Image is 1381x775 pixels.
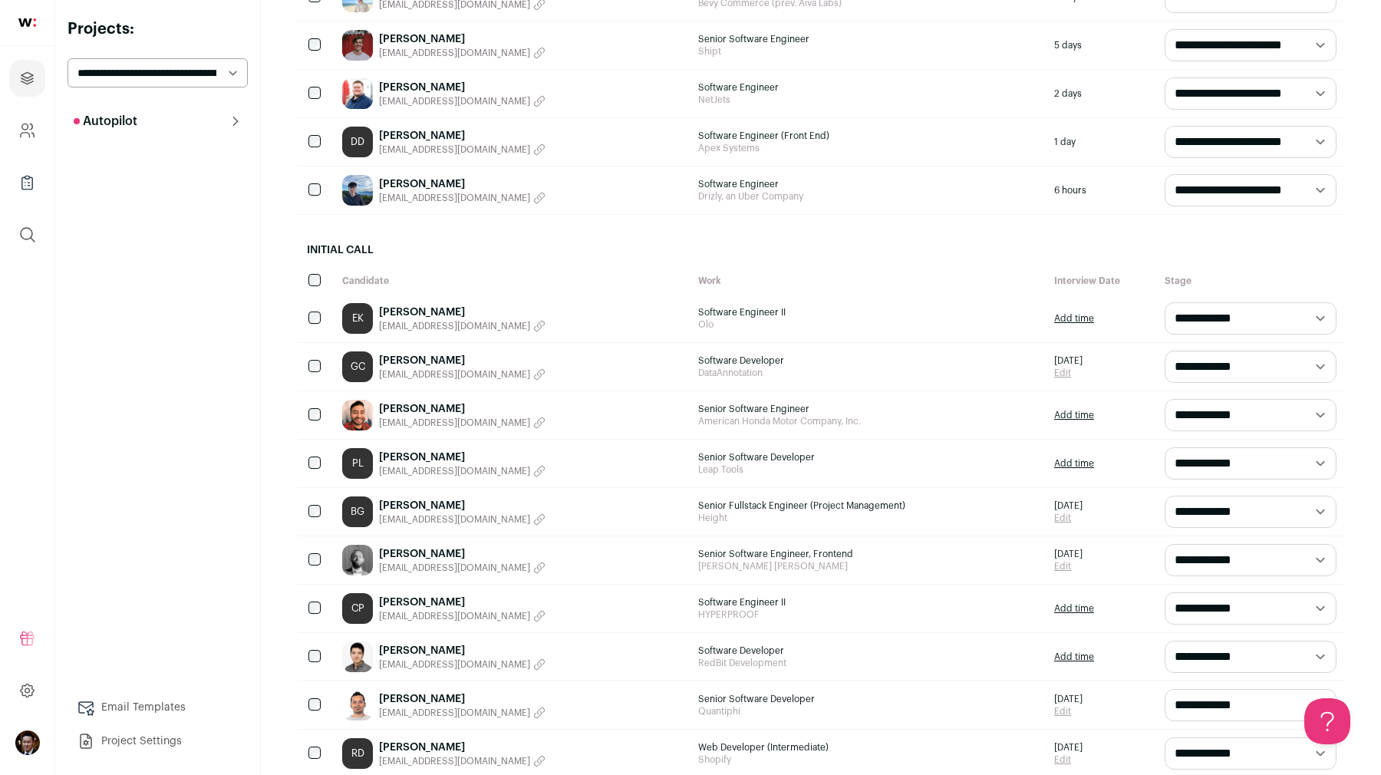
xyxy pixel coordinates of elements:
[379,47,530,59] span: [EMAIL_ADDRESS][DOMAIN_NAME]
[379,128,545,143] a: [PERSON_NAME]
[379,143,545,156] button: [EMAIL_ADDRESS][DOMAIN_NAME]
[342,690,373,721] img: c5f497c087a66a7325a8cb8dfa843603184dd046d463ae3a1fbb924f1d31ead3.jpg
[379,192,530,204] span: [EMAIL_ADDRESS][DOMAIN_NAME]
[698,33,1039,45] span: Senior Software Engineer
[379,353,545,368] a: [PERSON_NAME]
[379,417,530,429] span: [EMAIL_ADDRESS][DOMAIN_NAME]
[15,730,40,755] img: 232269-medium_jpg
[342,593,373,624] a: CP
[379,610,545,622] button: [EMAIL_ADDRESS][DOMAIN_NAME]
[9,112,45,149] a: Company and ATS Settings
[1054,500,1083,512] span: [DATE]
[68,18,248,40] h2: Projects:
[68,726,248,757] a: Project Settings
[342,545,373,575] img: 172f10e3b5fea24f7fb0d16dbb478e7cbb25fb1d6c2aee6171df54cb30095790.jpg
[1054,560,1083,572] a: Edit
[698,142,1039,154] span: Apex Systems
[698,178,1039,190] span: Software Engineer
[379,143,530,156] span: [EMAIL_ADDRESS][DOMAIN_NAME]
[1054,457,1094,470] a: Add time
[379,643,545,658] a: [PERSON_NAME]
[342,175,373,206] img: 19cd0e140d1ca2a83e5f0da947a82516a5e04c8a5e626a063e7961edd316d3aa
[698,403,1039,415] span: Senior Software Engineer
[379,658,545,671] button: [EMAIL_ADDRESS][DOMAIN_NAME]
[379,368,545,381] button: [EMAIL_ADDRESS][DOMAIN_NAME]
[379,562,545,574] button: [EMAIL_ADDRESS][DOMAIN_NAME]
[698,596,1039,608] span: Software Engineer II
[379,465,545,477] button: [EMAIL_ADDRESS][DOMAIN_NAME]
[379,95,530,107] span: [EMAIL_ADDRESS][DOMAIN_NAME]
[698,94,1039,106] span: NetJets
[342,30,373,61] img: dbee7196d84e96416fe7d73dc5d0979123d6f4e6dfda2a117d2a09ec3cea2af6.jpg
[74,112,137,130] p: Autopilot
[1157,267,1344,295] div: Stage
[379,401,545,417] a: [PERSON_NAME]
[1046,70,1157,117] div: 2 days
[698,548,1039,560] span: Senior Software Engineer, Frontend
[698,463,1039,476] span: Leap Tools
[1304,698,1350,744] iframe: Help Scout Beacon - Open
[698,645,1039,657] span: Software Developer
[1054,367,1083,379] a: Edit
[379,95,545,107] button: [EMAIL_ADDRESS][DOMAIN_NAME]
[342,738,373,769] a: RD
[342,303,373,334] a: EK
[379,305,545,320] a: [PERSON_NAME]
[698,130,1039,142] span: Software Engineer (Front End)
[379,176,545,192] a: [PERSON_NAME]
[698,45,1039,58] span: Shipt
[1054,705,1083,717] a: Edit
[698,512,1039,524] span: Height
[698,500,1039,512] span: Senior Fullstack Engineer (Project Management)
[298,233,1344,267] h2: Initial Call
[690,267,1046,295] div: Work
[379,740,545,755] a: [PERSON_NAME]
[9,164,45,201] a: Company Lists
[379,320,530,332] span: [EMAIL_ADDRESS][DOMAIN_NAME]
[68,106,248,137] button: Autopilot
[1054,355,1083,367] span: [DATE]
[379,513,530,526] span: [EMAIL_ADDRESS][DOMAIN_NAME]
[1046,21,1157,69] div: 5 days
[698,190,1039,203] span: Drizly, an Uber Company
[342,496,373,527] a: BG
[698,451,1039,463] span: Senior Software Developer
[1054,693,1083,705] span: [DATE]
[342,78,373,109] img: 4a5de1df68ad7e0d6149211813ae368cd19db56a7448a0dd85e294ef71c22533.jpg
[342,641,373,672] img: b171c0c923092a60b9c05d07382cb246b78e9c3fa4d263804b186ca13346b728.jpg
[379,610,530,622] span: [EMAIL_ADDRESS][DOMAIN_NAME]
[379,47,545,59] button: [EMAIL_ADDRESS][DOMAIN_NAME]
[1046,167,1157,214] div: 6 hours
[698,741,1039,754] span: Web Developer (Intermediate)
[1046,267,1157,295] div: Interview Date
[698,693,1039,705] span: Senior Software Developer
[1054,651,1094,663] a: Add time
[379,498,545,513] a: [PERSON_NAME]
[1054,409,1094,421] a: Add time
[379,562,530,574] span: [EMAIL_ADDRESS][DOMAIN_NAME]
[698,754,1039,766] span: Shopify
[18,18,36,27] img: wellfound-shorthand-0d5821cbd27db2630d0214b213865d53afaa358527fdda9d0ea32b1df1b89c2c.svg
[379,707,530,719] span: [EMAIL_ADDRESS][DOMAIN_NAME]
[9,60,45,97] a: Projects
[379,595,545,610] a: [PERSON_NAME]
[342,351,373,382] a: GC
[698,81,1039,94] span: Software Engineer
[379,320,545,332] button: [EMAIL_ADDRESS][DOMAIN_NAME]
[379,755,530,767] span: [EMAIL_ADDRESS][DOMAIN_NAME]
[379,80,545,95] a: [PERSON_NAME]
[379,755,545,767] button: [EMAIL_ADDRESS][DOMAIN_NAME]
[379,450,545,465] a: [PERSON_NAME]
[698,355,1039,367] span: Software Developer
[379,465,530,477] span: [EMAIL_ADDRESS][DOMAIN_NAME]
[1054,312,1094,325] a: Add time
[379,417,545,429] button: [EMAIL_ADDRESS][DOMAIN_NAME]
[15,730,40,755] button: Open dropdown
[342,127,373,157] a: DD
[379,707,545,719] button: [EMAIL_ADDRESS][DOMAIN_NAME]
[698,560,1039,572] span: [PERSON_NAME] [PERSON_NAME]
[342,448,373,479] a: PL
